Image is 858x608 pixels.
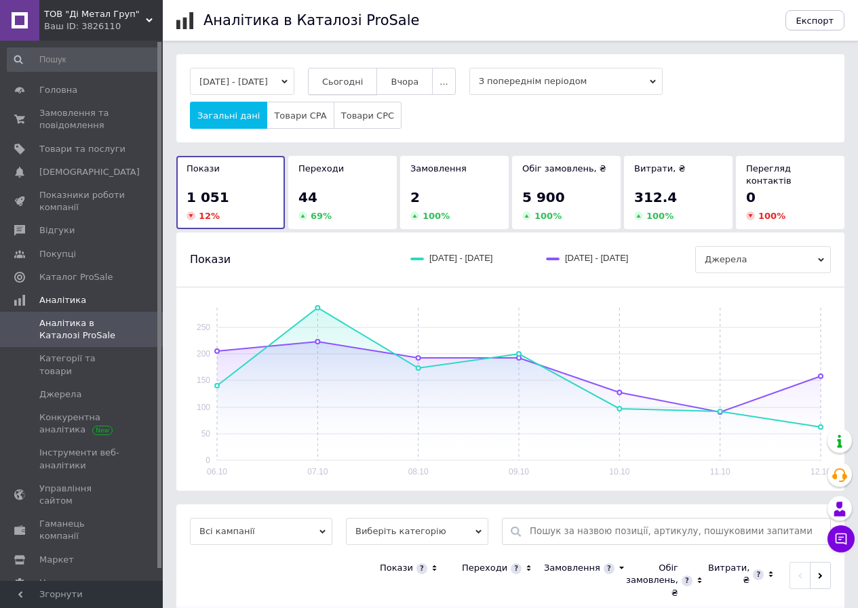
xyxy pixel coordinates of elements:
span: Гаманець компанії [39,518,125,542]
span: Витрати, ₴ [634,163,686,174]
span: Аналітика в Каталозі ProSale [39,317,125,342]
text: 10.10 [609,467,629,477]
span: Джерела [695,246,831,273]
span: Покази [190,252,231,267]
text: 06.10 [207,467,227,477]
span: Налаштування [39,577,109,589]
text: 12.10 [811,467,831,477]
span: Товари CPC [341,110,394,121]
span: Товари та послуги [39,143,125,155]
span: Замовлення [410,163,467,174]
h1: Аналітика в Каталозі ProSale [203,12,419,28]
button: Чат з покупцем [827,525,855,552]
text: 200 [197,349,210,359]
button: Експорт [785,10,845,31]
span: З попереднім періодом [469,68,663,95]
text: 07.10 [307,467,328,477]
span: 100 % [646,211,674,221]
text: 250 [197,323,210,332]
span: 44 [298,189,317,205]
input: Пошук [7,47,160,72]
span: Загальні дані [197,110,260,121]
span: 0 [746,189,756,205]
text: 0 [206,455,210,465]
span: 12 % [199,211,220,221]
span: Покупці [39,248,76,260]
text: 150 [197,376,210,385]
div: Витрати, ₴ [708,562,749,586]
button: Вчора [376,68,433,95]
span: Сьогодні [322,77,364,87]
div: Покази [380,562,413,574]
text: 50 [201,429,211,439]
span: Замовлення та повідомлення [39,107,125,131]
span: Вчора [391,77,418,87]
input: Пошук за назвою позиції, артикулу, пошуковими запитами [530,519,823,544]
span: Каталог ProSale [39,271,113,283]
span: ТОВ "Ді Метал Груп" [44,8,146,20]
span: [DEMOGRAPHIC_DATA] [39,166,140,178]
span: 69 % [311,211,332,221]
span: Категорії та товари [39,352,125,377]
span: 312.4 [634,189,677,205]
button: Товари CPC [334,102,402,129]
span: Відгуки [39,224,75,237]
span: Показники роботи компанії [39,189,125,214]
span: Конкурентна аналітика [39,411,125,436]
button: [DATE] - [DATE] [190,68,294,95]
span: Обіг замовлень, ₴ [522,163,606,174]
text: 08.10 [408,467,429,477]
div: Ваш ID: 3826110 [44,20,163,33]
span: Всі кампанії [190,518,332,545]
span: Товари CPA [274,110,326,121]
span: Джерела [39,388,81,401]
text: 09.10 [509,467,529,477]
span: 100 % [423,211,450,221]
text: 100 [197,403,210,412]
button: Загальні дані [190,102,267,129]
span: Головна [39,84,77,96]
button: ... [432,68,455,95]
span: 100 % [534,211,562,221]
button: Сьогодні [308,68,378,95]
span: Виберіть категорію [346,518,488,545]
div: Замовлення [544,562,600,574]
span: Маркет [39,554,74,566]
span: ... [440,77,448,87]
span: Аналітика [39,294,86,306]
span: Експорт [796,16,834,26]
span: Управління сайтом [39,483,125,507]
span: 5 900 [522,189,565,205]
span: Інструменти веб-аналітики [39,447,125,471]
span: Перегляд контактів [746,163,792,186]
text: 11.10 [710,467,730,477]
div: Переходи [462,562,507,574]
span: 2 [410,189,420,205]
span: 1 051 [187,189,229,205]
span: Покази [187,163,220,174]
div: Обіг замовлень, ₴ [626,562,678,599]
span: 100 % [758,211,785,221]
button: Товари CPA [267,102,334,129]
span: Переходи [298,163,344,174]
